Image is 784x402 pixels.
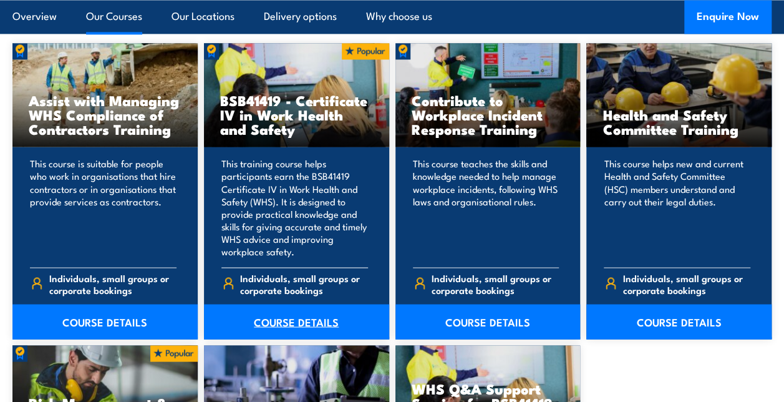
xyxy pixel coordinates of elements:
[30,157,177,257] p: This course is suitable for people who work in organisations that hire contractors or in organisa...
[603,107,755,136] h3: Health and Safety Committee Training
[29,93,181,136] h3: Assist with Managing WHS Compliance of Contractors Training
[586,304,772,339] a: COURSE DETAILS
[413,157,559,257] p: This course teaches the skills and knowledge needed to help manage workplace incidents, following...
[395,304,581,339] a: COURSE DETAILS
[432,272,559,295] span: Individuals, small groups or corporate bookings
[204,304,389,339] a: COURSE DETAILS
[220,93,373,136] h3: BSB41419 - Certificate IV in Work Health and Safety
[49,272,177,295] span: Individuals, small groups or corporate bookings
[412,93,564,136] h3: Contribute to Workplace Incident Response Training
[623,272,750,295] span: Individuals, small groups or corporate bookings
[221,157,368,257] p: This training course helps participants earn the BSB41419 Certificate IV in Work Health and Safet...
[604,157,750,257] p: This course helps new and current Health and Safety Committee (HSC) members understand and carry ...
[240,272,367,295] span: Individuals, small groups or corporate bookings
[12,304,198,339] a: COURSE DETAILS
